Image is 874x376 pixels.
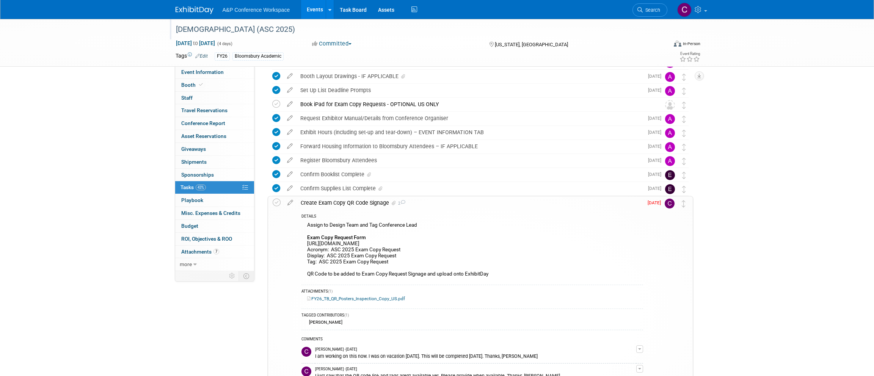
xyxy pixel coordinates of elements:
[301,289,643,295] div: ATTACHMENTS
[176,40,215,47] span: [DATE] [DATE]
[175,156,254,168] a: Shipments
[665,86,675,96] img: Amanda Oney
[682,172,686,179] i: Move task
[315,347,357,352] span: [PERSON_NAME] - [DATE]
[682,130,686,137] i: Move task
[175,143,254,155] a: Giveaways
[665,199,675,208] img: Christine Ritchlin
[175,246,254,258] a: Attachments7
[297,84,643,97] div: Set Up List Deadline Prompts
[307,320,342,325] div: [PERSON_NAME]
[648,88,665,93] span: [DATE]
[175,92,254,104] a: Staff
[301,214,643,220] div: DETAILS
[215,52,230,60] div: FY26
[195,53,208,59] a: Edit
[175,194,254,207] a: Playbook
[682,144,686,151] i: Move task
[665,72,675,82] img: Amanda Oney
[495,42,568,47] span: [US_STATE], [GEOGRAPHIC_DATA]
[181,69,224,75] span: Event Information
[223,7,290,13] span: A&P Conference Workspace
[226,271,239,281] td: Personalize Event Tab Strip
[175,220,254,232] a: Budget
[301,313,643,319] div: TAGGED CONTRIBUTORS
[301,336,643,344] div: COMMENTS
[632,3,667,17] a: Search
[173,23,656,36] div: [DEMOGRAPHIC_DATA] (ASC 2025)
[665,156,675,166] img: Amanda Oney
[175,258,254,271] a: more
[665,170,675,180] img: Erika Rollins
[175,130,254,143] a: Asset Reservations
[175,207,254,219] a: Misc. Expenses & Credits
[213,249,219,254] span: 7
[192,40,199,46] span: to
[648,158,665,163] span: [DATE]
[677,3,692,17] img: Christine Ritchlin
[181,107,228,113] span: Travel Reservations
[232,52,284,60] div: Bloomsbury Academic
[283,115,297,122] a: edit
[181,172,214,178] span: Sponsorships
[181,236,232,242] span: ROI, Objectives & ROO
[175,79,254,91] a: Booth
[284,199,297,206] a: edit
[283,171,297,178] a: edit
[328,289,333,293] span: (1)
[176,52,208,61] td: Tags
[181,197,203,203] span: Playbook
[283,73,297,80] a: edit
[283,157,297,164] a: edit
[297,70,643,83] div: Booth Layout Drawings - IF APPLICABLE
[309,40,355,48] button: Committed
[315,367,357,372] span: [PERSON_NAME] - [DATE]
[679,52,700,56] div: Event Rating
[283,129,297,136] a: edit
[315,352,636,359] div: I am working on this now. I was on vacation [DATE]. This will be completed [DATE]. Thanks, [PERSO...
[648,74,665,79] span: [DATE]
[674,41,681,47] img: Format-Inperson.png
[665,184,675,194] img: Erika Rollins
[648,130,665,135] span: [DATE]
[180,261,192,267] span: more
[297,196,643,209] div: Create Exam Copy QR Code Signage
[344,313,349,317] span: (1)
[196,185,206,190] span: 43%
[301,347,311,357] img: Christine Ritchlin
[175,117,254,130] a: Conference Report
[683,41,700,47] div: In-Person
[301,220,643,281] div: Assign to Design Team and Tag Conference Lead [URL][DOMAIN_NAME] Acronym: ASC 2025 Exam Copy Requ...
[175,169,254,181] a: Sponsorships
[181,82,204,88] span: Booth
[665,128,675,138] img: Amanda Oney
[307,235,366,240] b: Exam Copy Request Form
[665,142,675,152] img: Amanda Oney
[175,66,254,78] a: Event Information
[297,112,643,125] div: Request Exhibitor Manual/Details from Conference Organiser
[682,116,686,123] i: Move task
[682,74,686,81] i: Move task
[648,116,665,121] span: [DATE]
[181,95,193,101] span: Staff
[297,98,650,111] div: Book iPad for Exam Copy Requests - OPTIONAL US ONLY
[665,100,675,110] img: Unassigned
[283,101,297,108] a: edit
[181,120,225,126] span: Conference Report
[648,172,665,177] span: [DATE]
[682,102,686,109] i: Move task
[181,249,219,255] span: Attachments
[175,104,254,117] a: Travel Reservations
[682,158,686,165] i: Move task
[199,83,203,87] i: Booth reservation complete
[283,185,297,192] a: edit
[283,87,297,94] a: edit
[297,182,643,195] div: Confirm Supplies List Complete
[397,201,405,206] span: 2
[648,144,665,149] span: [DATE]
[175,181,254,194] a: Tasks43%
[297,140,643,153] div: Forward Housing Information to Bloomsbury Attendees – IF APPLICABLE
[181,133,226,139] span: Asset Reservations
[682,88,686,95] i: Move task
[665,114,675,124] img: Amanda Oney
